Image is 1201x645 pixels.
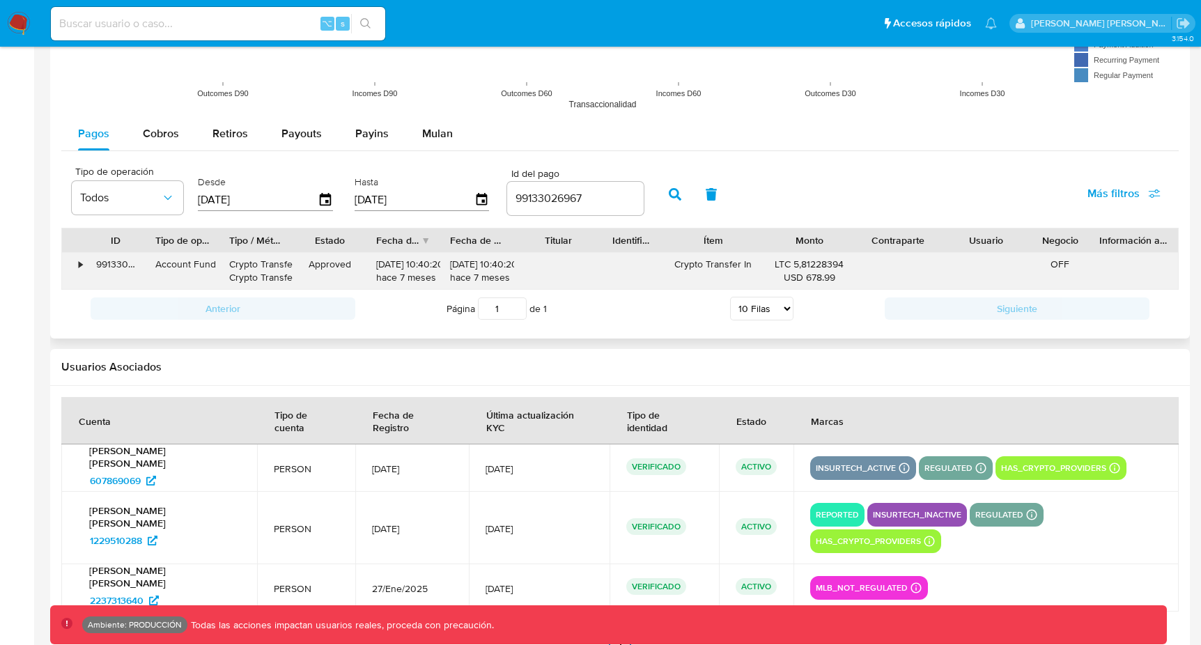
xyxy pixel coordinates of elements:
a: Salir [1176,16,1191,31]
p: Ambiente: PRODUCCIÓN [88,622,182,628]
span: Accesos rápidos [893,16,971,31]
span: s [341,17,345,30]
input: Buscar usuario o caso... [51,15,385,33]
h2: Usuarios Asociados [61,360,1179,374]
a: Notificaciones [985,17,997,29]
p: mauro.ibarra@mercadolibre.com [1031,17,1172,30]
button: search-icon [351,14,380,33]
span: ⌥ [322,17,332,30]
span: 3.154.0 [1172,33,1194,44]
p: Todas las acciones impactan usuarios reales, proceda con precaución. [187,619,494,632]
